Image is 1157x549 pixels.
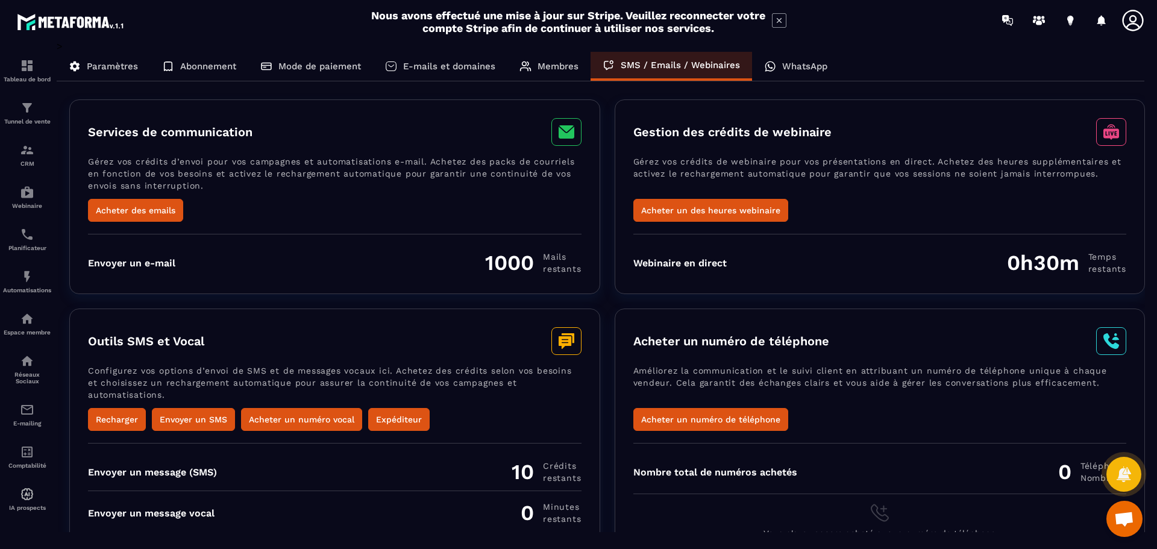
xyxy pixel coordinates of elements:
[20,403,34,417] img: email
[3,287,51,293] p: Automatisations
[17,11,125,33] img: logo
[20,143,34,157] img: formation
[88,155,582,199] p: Gérez vos crédits d’envoi pour vos campagnes et automatisations e-mail. Achetez des packs de cour...
[3,504,51,511] p: IA prospects
[88,199,183,222] button: Acheter des emails
[1080,460,1126,472] span: Téléphone
[88,334,204,348] h3: Outils SMS et Vocal
[20,445,34,459] img: accountant
[88,408,146,431] button: Recharger
[88,507,215,519] div: Envoyer un message vocal
[543,513,581,525] span: restants
[633,334,829,348] h3: Acheter un numéro de téléphone
[3,303,51,345] a: automationsautomationsEspace membre
[543,460,581,472] span: Crédits
[20,227,34,242] img: scheduler
[371,9,766,34] h2: Nous avons effectué une mise à jour sur Stripe. Veuillez reconnecter votre compte Stripe afin de ...
[512,459,581,485] div: 10
[20,354,34,368] img: social-network
[633,365,1127,408] p: Améliorez la communication et le suivi client en attribuant un numéro de téléphone unique à chaqu...
[20,101,34,115] img: formation
[543,501,581,513] span: minutes
[763,529,996,538] span: Vous n'avez encore acheté aucun numéro de téléphone
[87,61,138,72] p: Paramètres
[278,61,361,72] p: Mode de paiement
[543,251,581,263] span: Mails
[1058,459,1126,485] div: 0
[1106,501,1143,537] a: Ouvrir le chat
[3,394,51,436] a: emailemailE-mailing
[88,365,582,408] p: Configurez vos options d’envoi de SMS et de messages vocaux ici. Achetez des crédits selon vos be...
[3,92,51,134] a: formationformationTunnel de vente
[3,118,51,125] p: Tunnel de vente
[633,257,727,269] div: Webinaire en direct
[3,218,51,260] a: schedulerschedulerPlanificateur
[538,61,578,72] p: Membres
[3,160,51,167] p: CRM
[1007,250,1126,275] div: 0h30m
[152,408,235,431] button: Envoyer un SMS
[368,408,430,431] button: Expéditeur
[3,245,51,251] p: Planificateur
[1080,472,1126,484] span: Nombre
[782,61,827,72] p: WhatsApp
[543,263,581,275] span: restants
[3,49,51,92] a: formationformationTableau de bord
[20,58,34,73] img: formation
[3,134,51,176] a: formationformationCRM
[633,155,1127,199] p: Gérez vos crédits de webinaire pour vos présentations en direct. Achetez des heures supplémentair...
[3,76,51,83] p: Tableau de bord
[621,60,740,71] p: SMS / Emails / Webinaires
[88,466,217,478] div: Envoyer un message (SMS)
[20,269,34,284] img: automations
[633,125,832,139] h3: Gestion des crédits de webinaire
[88,257,175,269] div: Envoyer un e-mail
[241,408,362,431] button: Acheter un numéro vocal
[20,312,34,326] img: automations
[1088,263,1126,275] span: restants
[1088,251,1126,263] span: Temps
[403,61,495,72] p: E-mails et domaines
[633,466,797,478] div: Nombre total de numéros achetés
[633,408,788,431] button: Acheter un numéro de téléphone
[3,345,51,394] a: social-networksocial-networkRéseaux Sociaux
[3,202,51,209] p: Webinaire
[3,260,51,303] a: automationsautomationsAutomatisations
[3,420,51,427] p: E-mailing
[180,61,236,72] p: Abonnement
[20,185,34,199] img: automations
[543,472,581,484] span: restants
[3,462,51,469] p: Comptabilité
[20,487,34,501] img: automations
[3,329,51,336] p: Espace membre
[3,436,51,478] a: accountantaccountantComptabilité
[3,371,51,384] p: Réseaux Sociaux
[3,176,51,218] a: automationsautomationsWebinaire
[88,125,252,139] h3: Services de communication
[633,199,788,222] button: Acheter un des heures webinaire
[485,250,581,275] div: 1000
[521,500,581,525] div: 0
